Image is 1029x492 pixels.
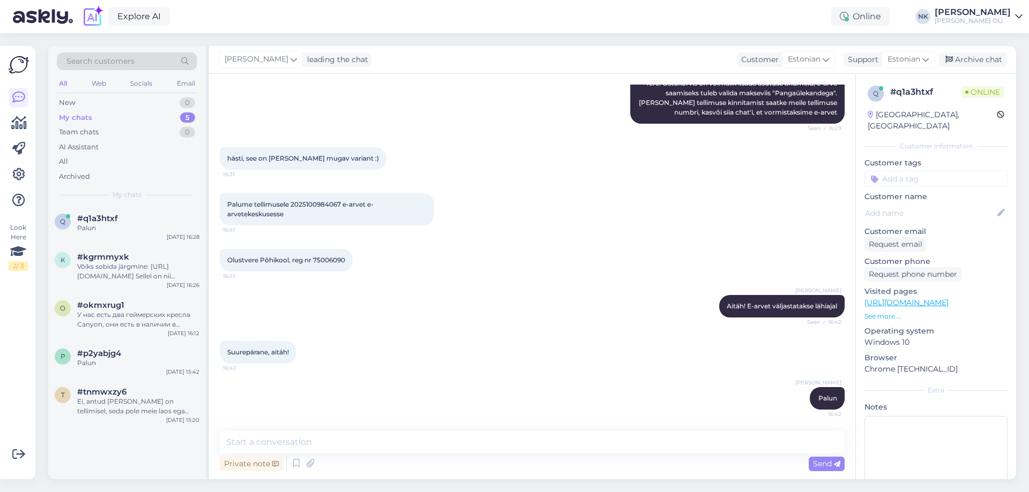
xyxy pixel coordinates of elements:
[864,286,1008,297] p: Visited pages
[864,402,1008,413] p: Notes
[813,459,840,468] span: Send
[59,156,68,167] div: All
[727,302,837,310] span: Aitäh! E-arvet väljastatakse lähiajal
[113,190,141,200] span: My chats
[180,127,195,138] div: 0
[873,89,878,97] span: q
[166,368,199,376] div: [DATE] 15:42
[864,141,1008,151] div: Customer information
[9,261,28,271] div: 2 / 3
[801,318,841,326] span: Seen ✓ 16:42
[890,86,961,99] div: # q1a3htxf
[961,86,1004,98] span: Online
[223,170,263,178] span: 16:31
[801,410,841,418] span: 16:42
[61,352,65,360] span: p
[223,226,263,234] span: 16:41
[737,54,779,65] div: Customer
[935,8,1011,17] div: [PERSON_NAME]
[168,329,199,337] div: [DATE] 16:12
[223,364,263,372] span: 16:42
[864,267,961,282] div: Request phone number
[864,298,949,307] a: [URL][DOMAIN_NAME]
[59,127,99,138] div: Team chats
[61,256,65,264] span: k
[9,55,29,75] img: Askly Logo
[864,157,1008,169] p: Customer tags
[167,233,199,241] div: [DATE] 16:28
[61,391,65,399] span: t
[220,457,283,471] div: Private note
[108,7,170,26] a: Explore AI
[864,191,1008,202] p: Customer name
[864,171,1008,187] input: Add a tag
[77,300,124,310] span: #okmxrug1
[77,387,126,397] span: #tnmwxzy6
[788,54,821,65] span: Estonian
[175,77,197,90] div: Email
[77,252,129,262] span: #kgrmmyxk
[77,214,118,223] span: #q1a3htxf
[935,17,1011,25] div: [PERSON_NAME] OÜ
[864,237,927,252] div: Request email
[801,124,841,132] span: Seen ✓ 16:29
[915,9,930,24] div: NK
[795,286,841,294] span: [PERSON_NAME]
[864,352,1008,364] p: Browser
[939,52,1006,67] div: Archive chat
[59,112,92,123] div: My chats
[167,281,199,289] div: [DATE] 16:26
[227,154,379,162] span: hästi, see on [PERSON_NAME] mugav variant :)
[831,7,890,26] div: Online
[90,77,108,90] div: Web
[166,416,199,424] div: [DATE] 15:20
[180,97,195,108] div: 0
[818,394,837,402] span: Palun
[888,54,920,65] span: Estonian
[77,310,199,329] div: У нас есть два геймерских кресла Canyon, они есть в наличии в некоторых магазинах: [URL][DOMAIN_N...
[77,223,199,233] div: Palun
[9,223,28,271] div: Look Here
[864,326,1008,337] p: Operating system
[227,348,289,356] span: Suurepärane, aitäh!
[303,54,368,65] div: leading the chat
[865,207,995,219] input: Add name
[81,5,104,28] img: explore-ai
[864,226,1008,237] p: Customer email
[77,349,121,358] span: #p2yabjg4
[864,312,1008,321] p: See more ...
[868,109,997,132] div: [GEOGRAPHIC_DATA], [GEOGRAPHIC_DATA]
[225,54,288,65] span: [PERSON_NAME]
[59,97,75,108] div: New
[59,142,99,153] div: AI Assistant
[935,8,1023,25] a: [PERSON_NAME][PERSON_NAME] OÜ
[864,337,1008,348] p: Windows 10
[223,272,263,280] span: 16:41
[864,364,1008,375] p: Chrome [TECHNICAL_ID]
[60,304,65,312] span: o
[77,358,199,368] div: Palun
[66,56,135,67] span: Search customers
[77,397,199,416] div: Ei, antud [PERSON_NAME] on tellimisel, seda pole meie laos ega kauplustes saadaval
[60,217,65,225] span: q
[180,112,195,123] div: 5
[77,262,199,281] div: Võiks sobida järgmine: [URL][DOMAIN_NAME] Sellel on nii patarei+võrgutoide kui ka kõrvaklappide v...
[59,171,90,182] div: Archived
[227,256,345,264] span: Olustvere Põhikool, reg nr 75006090
[864,385,1008,395] div: Extra
[864,256,1008,267] p: Customer phone
[795,379,841,387] span: [PERSON_NAME]
[57,77,69,90] div: All
[128,77,154,90] div: Socials
[227,200,374,218] span: Palume tellimusele 2025100984067 e-arvet e-arvetekeskusesse
[844,54,878,65] div: Support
